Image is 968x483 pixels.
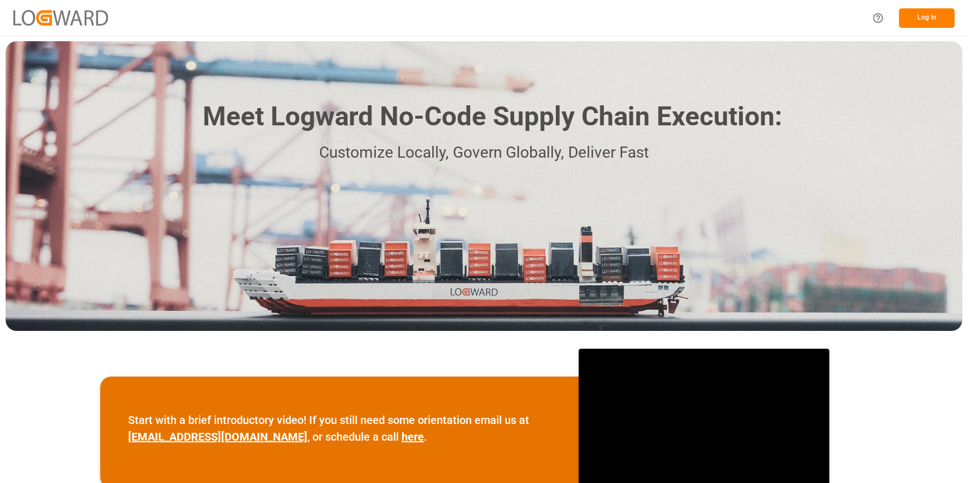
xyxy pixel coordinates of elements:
[128,430,307,443] a: [EMAIL_ADDRESS][DOMAIN_NAME]
[13,10,108,25] img: Logward_new_orange.png
[203,97,782,136] h1: Meet Logward No-Code Supply Chain Execution:
[866,6,891,31] button: Help Center
[899,8,955,28] button: Log In
[402,430,424,443] a: here
[128,412,551,445] p: Start with a brief introductory video! If you still need some orientation email us at , or schedu...
[186,140,782,165] p: Customize Locally, Govern Globally, Deliver Fast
